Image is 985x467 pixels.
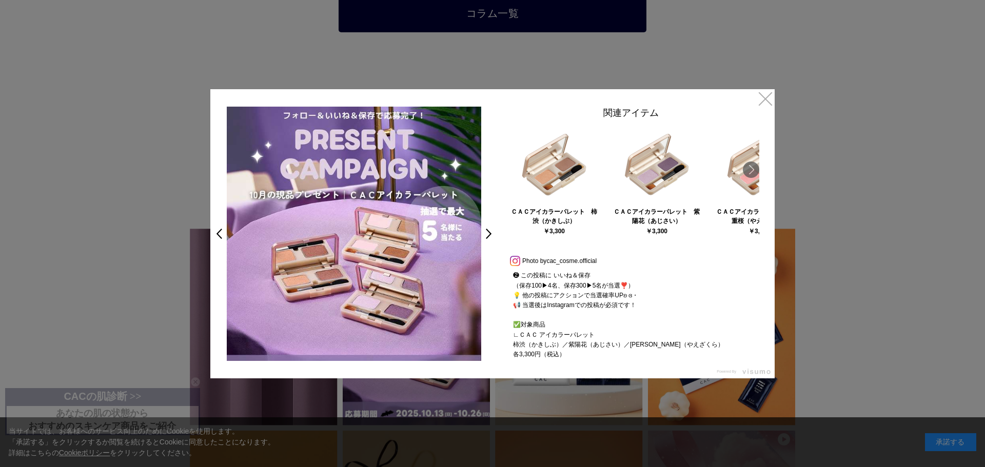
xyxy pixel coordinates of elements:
div: ￥3,300 [543,228,565,234]
img: 060291.jpg [516,126,593,203]
a: Next [743,161,759,178]
img: e90a0c10-200b-4ea0-ac77-6f020a16e732-large.jpg [227,107,481,361]
a: cac_cosme.official [546,257,597,265]
img: 060292.jpg [618,126,695,203]
a: > [484,225,499,243]
div: ＣＡＣアイカラーパレット 八重桜（やえざくら） [714,207,804,226]
div: ￥3,300 [646,228,667,234]
span: Photo by [522,255,546,267]
div: ￥3,300 [748,228,770,234]
div: 関連アイテム [503,107,759,124]
div: ＣＡＣアイカラーパレット 紫陽花（あじさい） [612,207,702,226]
div: ＣＡＣアイカラーパレット 柿渋（かきしぶ） [509,207,599,226]
img: 060293.jpg [721,126,798,203]
a: × [756,89,775,108]
a: < [209,225,224,243]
